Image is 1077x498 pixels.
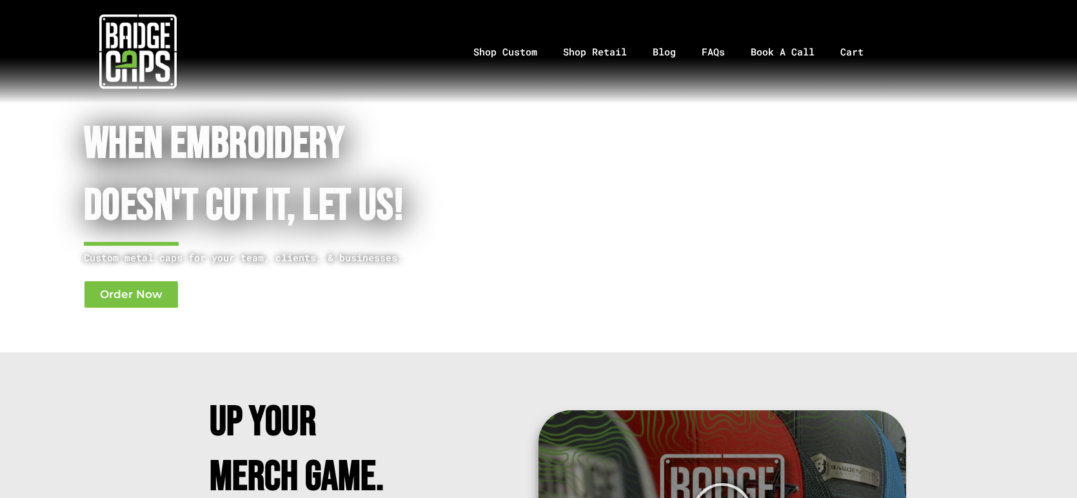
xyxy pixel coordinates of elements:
[277,18,1077,86] nav: Menu
[99,13,177,90] img: badgecaps white logo with green acccent
[550,18,640,86] a: Shop Retail
[84,250,479,266] p: Custom metal caps for your team, clients, & businesses.
[640,18,689,86] a: Blog
[827,18,893,86] a: Cart
[84,114,479,238] h1: When Embroidery Doesn't cut it, Let Us!
[689,18,738,86] a: FAQs
[738,18,827,86] a: Book A Call
[460,18,550,86] a: Shop Custom
[100,289,163,300] span: Order Now
[84,281,179,308] a: Order Now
